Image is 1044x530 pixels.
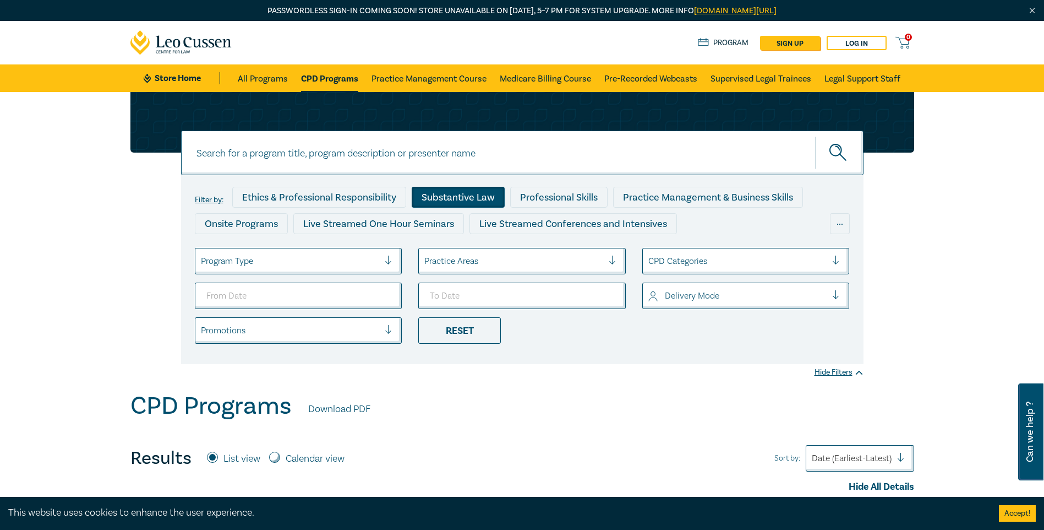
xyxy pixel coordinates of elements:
[201,255,203,267] input: select
[613,187,803,208] div: Practice Management & Business Skills
[648,290,651,302] input: select
[195,283,402,309] input: From Date
[130,392,292,420] h1: CPD Programs
[824,64,900,92] a: Legal Support Staff
[301,64,358,92] a: CPD Programs
[412,187,505,208] div: Substantive Law
[195,240,369,261] div: Live Streamed Practical Workshops
[710,64,811,92] a: Supervised Legal Trainees
[827,36,887,50] a: Log in
[195,196,223,204] label: Filter by:
[774,452,800,464] span: Sort by:
[238,64,288,92] a: All Programs
[905,34,912,41] span: 0
[1027,6,1037,15] img: Close
[648,255,651,267] input: select
[375,240,501,261] div: Pre-Recorded Webcasts
[633,240,734,261] div: National Programs
[507,240,627,261] div: 10 CPD Point Packages
[424,255,427,267] input: select
[698,37,749,49] a: Program
[830,213,850,234] div: ...
[418,283,626,309] input: To Date
[8,506,982,520] div: This website uses cookies to enhance the user experience.
[815,367,863,378] div: Hide Filters
[308,402,370,417] a: Download PDF
[195,213,288,234] div: Onsite Programs
[604,64,697,92] a: Pre-Recorded Webcasts
[286,452,345,466] label: Calendar view
[510,187,608,208] div: Professional Skills
[371,64,487,92] a: Practice Management Course
[999,505,1036,522] button: Accept cookies
[812,452,814,464] input: Sort by
[130,447,192,469] h4: Results
[144,72,220,84] a: Store Home
[500,64,591,92] a: Medicare Billing Course
[694,6,777,16] a: [DOMAIN_NAME][URL]
[760,36,820,50] a: sign up
[130,480,914,494] div: Hide All Details
[201,325,203,337] input: select
[181,131,863,175] input: Search for a program title, program description or presenter name
[293,213,464,234] div: Live Streamed One Hour Seminars
[223,452,260,466] label: List view
[469,213,677,234] div: Live Streamed Conferences and Intensives
[130,5,914,17] p: Passwordless sign-in coming soon! Store unavailable on [DATE], 5–7 PM for system upgrade. More info
[418,317,501,344] div: Reset
[232,187,406,208] div: Ethics & Professional Responsibility
[1025,390,1035,474] span: Can we help ?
